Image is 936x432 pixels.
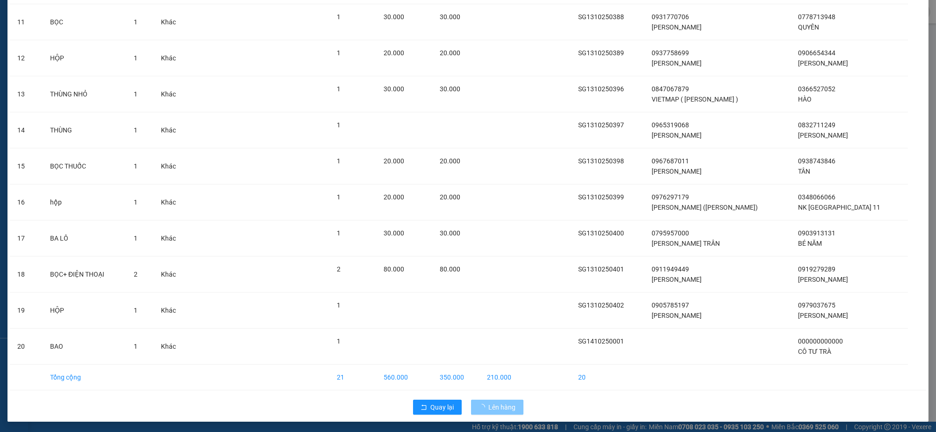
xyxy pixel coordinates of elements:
[153,329,189,365] td: Khác
[652,168,702,175] span: [PERSON_NAME]
[798,229,835,237] span: 0903913131
[652,121,689,129] span: 0965319068
[384,85,404,93] span: 30.000
[798,204,880,211] span: NK [GEOGRAPHIC_DATA] 11
[134,90,138,98] span: 1
[384,157,404,165] span: 20.000
[578,337,624,345] span: SG1410250001
[479,404,489,410] span: loading
[384,265,404,273] span: 80.000
[153,293,189,329] td: Khác
[798,132,848,139] span: [PERSON_NAME]
[652,85,689,93] span: 0847067879
[153,112,189,148] td: Khác
[578,13,624,21] span: SG1310250388
[440,157,460,165] span: 20.000
[440,193,460,201] span: 20.000
[440,229,460,237] span: 30.000
[337,85,341,93] span: 1
[798,348,831,355] span: CÔ TƯ TRÀ
[578,193,624,201] span: SG1310250399
[329,365,376,390] td: 21
[43,329,126,365] td: BAO
[10,220,43,256] td: 17
[798,337,843,345] span: 000000000000
[153,148,189,184] td: Khác
[798,312,848,319] span: [PERSON_NAME]
[479,365,527,390] td: 210.000
[10,293,43,329] td: 19
[652,193,689,201] span: 0976297179
[134,198,138,206] span: 1
[337,193,341,201] span: 1
[134,54,138,62] span: 1
[43,293,126,329] td: HỘP
[384,193,404,201] span: 20.000
[10,112,43,148] td: 14
[798,265,835,273] span: 0919279289
[652,59,702,67] span: [PERSON_NAME]
[652,95,738,103] span: VIETMAP ( [PERSON_NAME] )
[43,256,126,293] td: BỌC+ ĐIỆN THOẠI
[384,229,404,237] span: 30.000
[652,49,689,57] span: 0937758699
[652,13,689,21] span: 0931770706
[440,85,460,93] span: 30.000
[578,265,624,273] span: SG1310250401
[798,59,848,67] span: [PERSON_NAME]
[798,157,835,165] span: 0938743846
[798,23,819,31] span: QUYÊN
[798,193,835,201] span: 0348066066
[578,49,624,57] span: SG1310250389
[798,168,810,175] span: TÂN
[578,121,624,129] span: SG1310250397
[652,157,689,165] span: 0967687011
[153,4,189,40] td: Khác
[43,76,126,112] td: THÙNG NHỎ
[134,126,138,134] span: 1
[798,301,835,309] span: 0979037675
[440,49,460,57] span: 20.000
[376,365,432,390] td: 560.000
[440,265,460,273] span: 80.000
[578,301,624,309] span: SG1310250402
[43,112,126,148] td: THÙNG
[652,240,720,247] span: [PERSON_NAME] TRÂN
[571,365,644,390] td: 20
[43,148,126,184] td: BỌC THUỐC
[10,184,43,220] td: 16
[578,157,624,165] span: SG1310250398
[798,95,812,103] span: HÀO
[134,18,138,26] span: 1
[337,157,341,165] span: 1
[10,256,43,293] td: 18
[578,85,624,93] span: SG1310250396
[652,132,702,139] span: [PERSON_NAME]
[440,13,460,21] span: 30.000
[471,400,523,415] button: Lên hàng
[337,49,341,57] span: 1
[652,23,702,31] span: [PERSON_NAME]
[153,256,189,293] td: Khác
[652,265,689,273] span: 0911949449
[43,220,126,256] td: BA LÔ
[337,13,341,21] span: 1
[413,400,462,415] button: rollbackQuay lại
[798,121,835,129] span: 0832711249
[43,40,126,76] td: HỘP
[798,276,848,283] span: [PERSON_NAME]
[489,402,516,412] span: Lên hàng
[652,229,689,237] span: 0795957000
[384,13,404,21] span: 30.000
[798,13,835,21] span: 0778713948
[153,76,189,112] td: Khác
[134,234,138,242] span: 1
[153,220,189,256] td: Khác
[337,121,341,129] span: 1
[10,4,43,40] td: 11
[578,229,624,237] span: SG1310250400
[798,85,835,93] span: 0366527052
[43,365,126,390] td: Tổng cộng
[384,49,404,57] span: 20.000
[134,343,138,350] span: 1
